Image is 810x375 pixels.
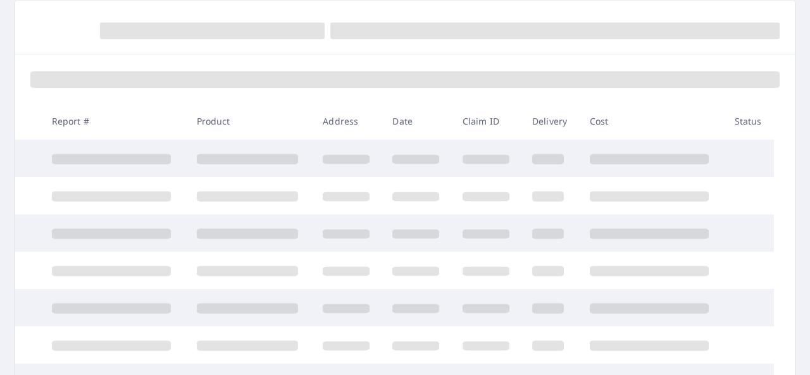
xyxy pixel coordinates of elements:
[187,102,313,140] th: Product
[42,102,187,140] th: Report #
[313,102,382,140] th: Address
[522,102,580,140] th: Delivery
[382,102,452,140] th: Date
[725,102,774,140] th: Status
[580,102,725,140] th: Cost
[452,102,522,140] th: Claim ID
